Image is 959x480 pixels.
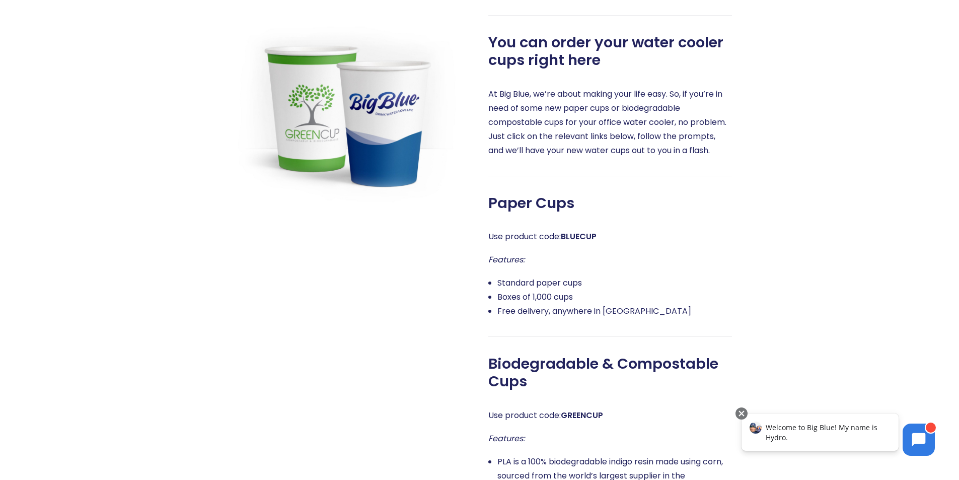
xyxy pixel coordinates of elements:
[561,231,597,242] strong: BLUECUP
[561,409,603,421] strong: GREENCUP
[488,433,525,444] em: Features:
[488,230,732,244] p: Use product code:
[488,194,574,212] span: Paper Cups
[488,408,732,423] p: Use product code:
[488,355,732,390] span: Biodegradable & Compostable Cups
[731,405,945,466] iframe: Chatbot
[497,276,732,290] li: Standard paper cups
[497,290,732,304] li: Boxes of 1,000 cups
[488,254,525,265] em: Features:
[497,304,732,318] li: Free delivery, anywhere in [GEOGRAPHIC_DATA]
[488,34,732,69] span: You can order your water cooler cups right here
[488,87,732,158] p: At Big Blue, we’re about making your life easy. So, if you’re in need of some new paper cups or b...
